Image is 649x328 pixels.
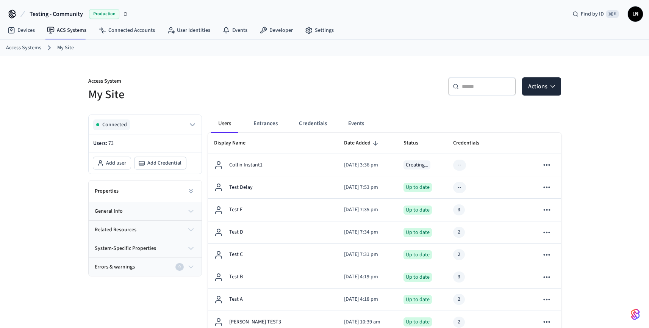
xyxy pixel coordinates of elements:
[299,24,340,37] a: Settings
[229,273,243,281] p: Test B
[344,228,391,236] p: [DATE] 7:34 pm
[403,273,432,282] div: Up to date
[458,251,460,259] div: 2
[6,44,41,52] a: Access Systems
[41,24,92,37] a: ACS Systems
[57,44,74,52] a: My Site
[93,119,197,130] button: Connected
[229,184,253,191] p: Test Delay
[522,77,561,96] button: Actions
[95,226,136,234] span: related resources
[458,161,461,169] div: --
[247,115,284,133] button: Entrances
[88,77,320,87] p: Access System
[403,183,432,192] div: Up to date
[344,137,380,149] span: Date Added
[30,9,83,19] span: Testing - Community
[342,115,370,133] button: Events
[403,250,432,259] div: Up to date
[629,7,642,21] span: LN
[344,273,391,281] p: [DATE] 4:19 pm
[102,121,127,129] span: Connected
[147,159,181,167] span: Add Credential
[229,295,243,303] p: Test A
[175,263,184,271] div: 0
[581,10,604,18] span: Find by ID
[458,206,460,214] div: 3
[229,251,243,259] p: Test C
[344,251,391,259] p: [DATE] 7:31 pm
[95,245,156,253] span: system-specific properties
[458,228,460,236] div: 2
[344,161,391,169] p: [DATE] 3:36 pm
[293,115,333,133] button: Credentials
[89,258,202,276] button: Errors & warnings0
[403,206,432,215] div: Up to date
[344,318,391,326] p: [DATE] 10:39 am
[631,308,640,320] img: SeamLogoGradient.69752ec5.svg
[344,295,391,303] p: [DATE] 4:18 pm
[403,160,430,169] div: Creating...
[606,10,619,18] span: ⌘ K
[211,115,238,133] button: Users
[89,9,119,19] span: Production
[458,184,461,191] div: --
[458,273,460,281] div: 3
[89,221,202,239] button: related resources
[566,7,625,21] div: Find by ID⌘ K
[628,6,643,22] button: LN
[458,295,460,303] div: 2
[229,161,263,169] p: Collin Instant1
[403,295,432,304] div: Up to date
[89,202,202,220] button: general info
[2,24,41,37] a: Devices
[93,140,197,148] p: Users:
[89,239,202,257] button: system-specific properties
[344,206,391,214] p: [DATE] 7:35 pm
[403,137,428,149] span: Status
[229,318,281,326] p: [PERSON_NAME] TEST3
[403,317,432,326] div: Up to date
[216,24,253,37] a: Events
[214,137,255,149] span: Display Name
[253,24,299,37] a: Developer
[458,318,460,326] div: 2
[95,263,135,271] span: Errors & warnings
[95,207,123,215] span: general info
[106,159,126,167] span: Add user
[95,187,119,195] h2: Properties
[108,140,114,147] span: 73
[229,228,243,236] p: Test D
[453,137,489,149] span: Credentials
[403,228,432,237] div: Up to date
[344,184,391,191] p: [DATE] 7:53 pm
[229,206,242,214] p: Test E
[93,157,131,169] button: Add user
[88,87,320,102] h5: My Site
[161,24,216,37] a: User Identities
[92,24,161,37] a: Connected Accounts
[134,157,186,169] button: Add Credential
